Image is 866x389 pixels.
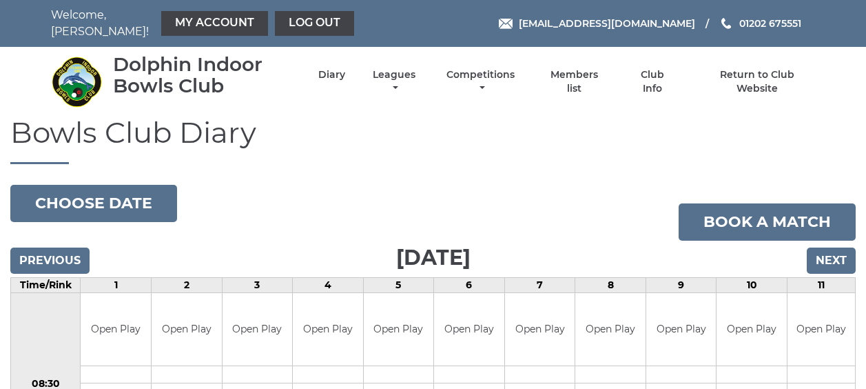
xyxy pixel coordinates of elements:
[542,68,606,95] a: Members list
[152,293,222,366] td: Open Play
[719,16,801,31] a: Phone us 01202 675551
[679,203,856,241] a: Book a match
[519,17,695,30] span: [EMAIL_ADDRESS][DOMAIN_NAME]
[81,278,152,293] td: 1
[434,293,504,366] td: Open Play
[363,278,434,293] td: 5
[646,293,716,366] td: Open Play
[575,293,646,366] td: Open Play
[721,18,731,29] img: Phone us
[275,11,354,36] a: Log out
[575,278,646,293] td: 8
[499,16,695,31] a: Email [EMAIL_ADDRESS][DOMAIN_NAME]
[161,11,268,36] a: My Account
[787,293,855,366] td: Open Play
[504,278,575,293] td: 7
[318,68,345,81] a: Diary
[81,293,151,366] td: Open Play
[716,293,787,366] td: Open Play
[716,278,787,293] td: 10
[293,293,363,366] td: Open Play
[51,56,103,108] img: Dolphin Indoor Bowls Club
[444,68,519,95] a: Competitions
[293,278,364,293] td: 4
[152,278,223,293] td: 2
[646,278,716,293] td: 9
[630,68,675,95] a: Club Info
[223,293,293,366] td: Open Play
[787,278,855,293] td: 11
[505,293,575,366] td: Open Play
[10,117,856,164] h1: Bowls Club Diary
[364,293,434,366] td: Open Play
[434,278,505,293] td: 6
[499,19,513,29] img: Email
[51,7,358,40] nav: Welcome, [PERSON_NAME]!
[807,248,856,274] input: Next
[699,68,815,95] a: Return to Club Website
[113,54,294,97] div: Dolphin Indoor Bowls Club
[10,248,90,274] input: Previous
[739,17,801,30] span: 01202 675551
[11,278,81,293] td: Time/Rink
[222,278,293,293] td: 3
[369,68,419,95] a: Leagues
[10,185,177,222] button: Choose date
